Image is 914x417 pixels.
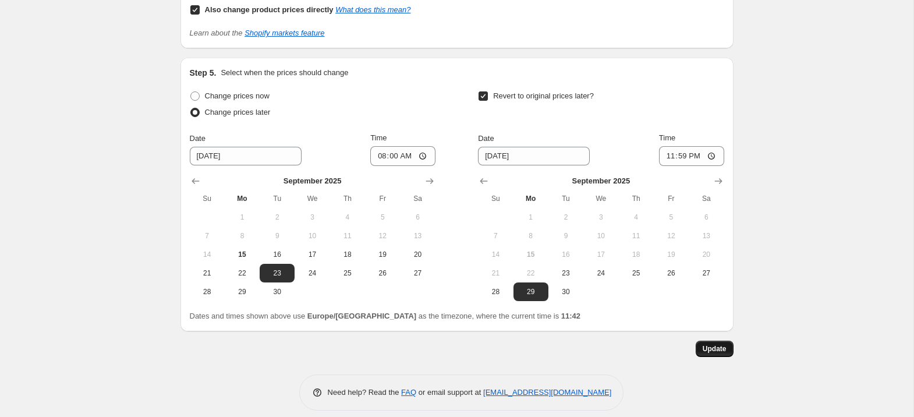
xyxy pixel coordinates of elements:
[654,189,689,208] th: Friday
[299,231,325,241] span: 10
[335,231,360,241] span: 11
[400,264,435,282] button: Saturday September 27 2025
[553,287,579,296] span: 30
[513,282,548,301] button: Monday September 29 2025
[264,213,290,222] span: 2
[693,250,719,259] span: 20
[693,194,719,203] span: Sa
[370,146,435,166] input: 12:00
[583,208,618,227] button: Wednesday September 3 2025
[190,134,206,143] span: Date
[260,282,295,301] button: Tuesday September 30 2025
[264,287,290,296] span: 30
[421,173,438,189] button: Show next month, October 2025
[658,250,684,259] span: 19
[264,250,290,259] span: 16
[689,189,724,208] th: Saturday
[194,194,220,203] span: Su
[405,250,430,259] span: 20
[225,208,260,227] button: Monday September 1 2025
[553,268,579,278] span: 23
[260,208,295,227] button: Tuesday September 2 2025
[588,231,614,241] span: 10
[618,264,653,282] button: Thursday September 25 2025
[299,213,325,222] span: 3
[194,250,220,259] span: 14
[689,245,724,264] button: Saturday September 20 2025
[225,245,260,264] button: Today Monday September 15 2025
[365,208,400,227] button: Friday September 5 2025
[365,227,400,245] button: Friday September 12 2025
[190,312,581,320] span: Dates and times shown above use as the timezone, where the current time is
[229,287,255,296] span: 29
[205,108,271,116] span: Change prices later
[623,231,649,241] span: 11
[623,268,649,278] span: 25
[618,189,653,208] th: Thursday
[476,173,492,189] button: Show previous month, August 2025
[483,250,508,259] span: 14
[658,268,684,278] span: 26
[205,5,334,14] b: Also change product prices directly
[483,388,611,397] a: [EMAIL_ADDRESS][DOMAIN_NAME]
[365,189,400,208] th: Friday
[588,250,614,259] span: 17
[307,312,416,320] b: Europe/[GEOGRAPHIC_DATA]
[299,194,325,203] span: We
[693,268,719,278] span: 27
[478,227,513,245] button: Sunday September 7 2025
[654,264,689,282] button: Friday September 26 2025
[190,245,225,264] button: Sunday September 14 2025
[659,133,675,142] span: Time
[710,173,727,189] button: Show next month, October 2025
[623,213,649,222] span: 4
[518,231,544,241] span: 8
[548,208,583,227] button: Tuesday September 2 2025
[483,287,508,296] span: 28
[518,250,544,259] span: 15
[245,29,324,37] a: Shopify markets feature
[696,341,734,357] button: Update
[328,388,402,397] span: Need help? Read the
[513,227,548,245] button: Monday September 8 2025
[264,268,290,278] span: 23
[335,268,360,278] span: 25
[689,208,724,227] button: Saturday September 6 2025
[583,245,618,264] button: Wednesday September 17 2025
[561,312,580,320] b: 11:42
[229,250,255,259] span: 15
[623,194,649,203] span: Th
[260,264,295,282] button: Tuesday September 23 2025
[295,189,330,208] th: Wednesday
[654,227,689,245] button: Friday September 12 2025
[478,134,494,143] span: Date
[335,5,410,14] a: What does this mean?
[513,245,548,264] button: Today Monday September 15 2025
[513,264,548,282] button: Monday September 22 2025
[295,208,330,227] button: Wednesday September 3 2025
[654,245,689,264] button: Friday September 19 2025
[478,189,513,208] th: Sunday
[478,245,513,264] button: Sunday September 14 2025
[483,231,508,241] span: 7
[618,208,653,227] button: Thursday September 4 2025
[416,388,483,397] span: or email support at
[405,213,430,222] span: 6
[583,189,618,208] th: Wednesday
[229,194,255,203] span: Mo
[548,227,583,245] button: Tuesday September 9 2025
[518,287,544,296] span: 29
[588,213,614,222] span: 3
[553,231,579,241] span: 9
[618,245,653,264] button: Thursday September 18 2025
[225,282,260,301] button: Monday September 29 2025
[693,213,719,222] span: 6
[518,268,544,278] span: 22
[330,189,365,208] th: Thursday
[493,91,594,100] span: Revert to original prices later?
[370,231,395,241] span: 12
[553,194,579,203] span: Tu
[190,264,225,282] button: Sunday September 21 2025
[229,213,255,222] span: 1
[335,213,360,222] span: 4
